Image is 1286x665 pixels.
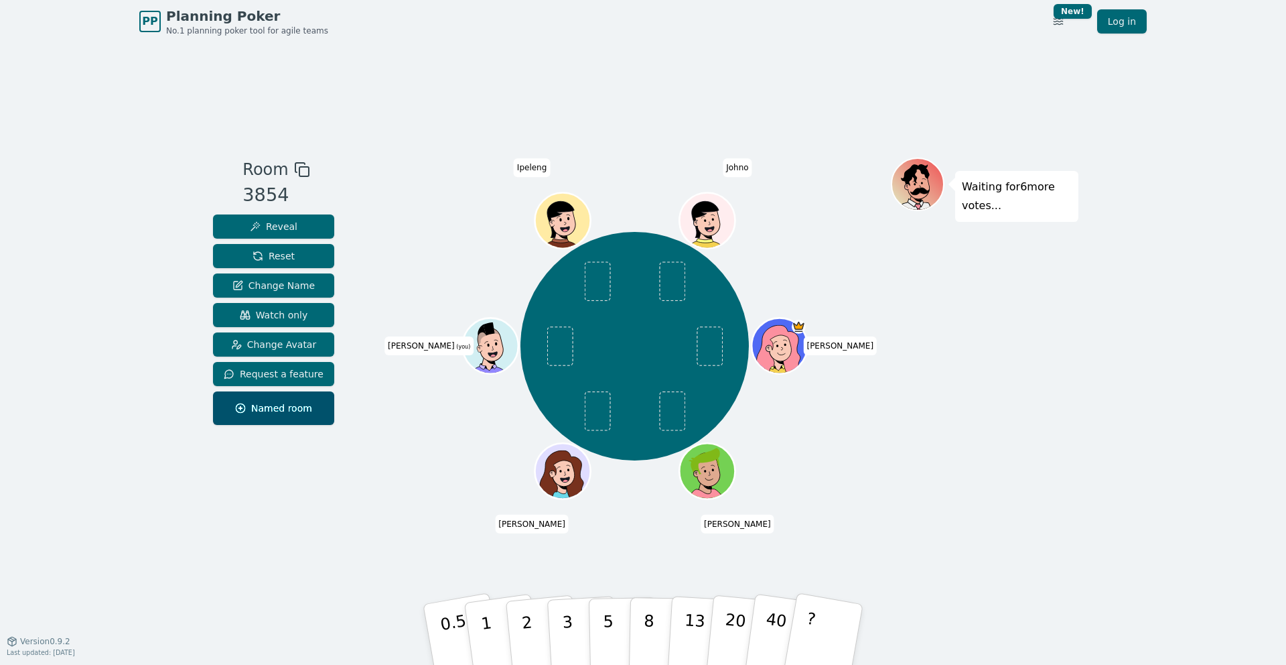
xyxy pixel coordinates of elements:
[235,402,312,415] span: Named room
[231,338,317,351] span: Change Avatar
[723,159,752,178] span: Click to change your name
[803,337,877,355] span: Click to change your name
[384,337,474,355] span: Click to change your name
[7,636,70,647] button: Version0.9.2
[464,320,516,372] button: Click to change your avatar
[1054,4,1092,19] div: New!
[213,332,334,357] button: Change Avatar
[213,303,334,327] button: Watch only
[213,215,334,239] button: Reveal
[962,178,1072,215] p: Waiting for 6 more votes...
[20,636,70,647] span: Version 0.9.2
[213,244,334,268] button: Reset
[7,649,75,656] span: Last updated: [DATE]
[242,182,309,209] div: 3854
[514,159,550,178] span: Click to change your name
[213,274,334,298] button: Change Name
[213,362,334,386] button: Request a feature
[166,7,328,25] span: Planning Poker
[701,515,774,534] span: Click to change your name
[213,391,334,425] button: Named room
[224,367,324,381] span: Request a feature
[242,158,288,182] span: Room
[1046,9,1070,34] button: New!
[253,249,295,263] span: Reset
[166,25,328,36] span: No.1 planning poker tool for agile teams
[495,515,569,534] span: Click to change your name
[455,344,471,350] span: (you)
[250,220,297,233] span: Reveal
[1097,9,1147,34] a: Log in
[232,279,315,292] span: Change Name
[792,320,806,334] span: Norval is the host
[139,7,328,36] a: PPPlanning PokerNo.1 planning poker tool for agile teams
[142,13,157,29] span: PP
[240,308,308,322] span: Watch only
